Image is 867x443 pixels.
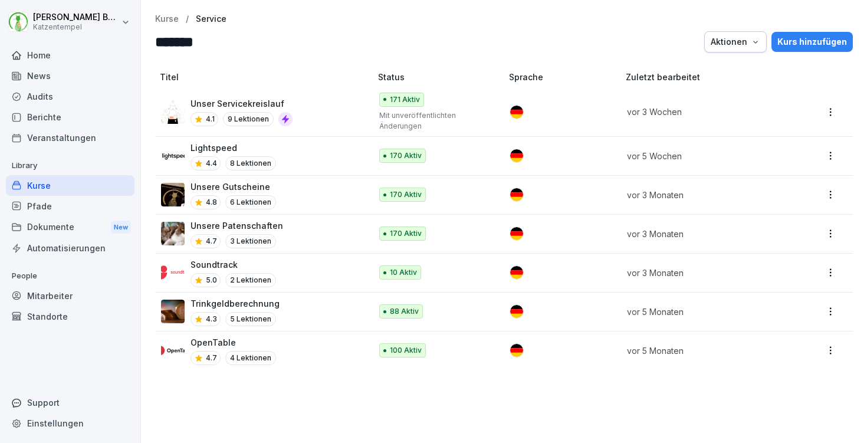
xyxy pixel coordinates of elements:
button: Kurs hinzufügen [771,32,853,52]
p: 8 Lektionen [225,156,276,170]
img: de.svg [510,305,523,318]
img: de.svg [510,344,523,357]
p: Titel [160,71,373,83]
img: s5qnd9q1m875ulmi6z3g1v03.png [161,100,185,124]
div: Dokumente [6,216,134,238]
a: Veranstaltungen [6,127,134,148]
a: Automatisierungen [6,238,134,258]
p: 100 Aktiv [390,345,422,356]
p: 170 Aktiv [390,189,422,200]
p: 4.1 [206,114,215,124]
p: 4 Lektionen [225,351,276,365]
p: vor 5 Wochen [627,150,780,162]
a: News [6,65,134,86]
p: People [6,267,134,286]
img: de.svg [510,227,523,240]
p: 4.7 [206,236,217,247]
p: 4.7 [206,353,217,363]
a: Standorte [6,306,134,327]
p: 4.8 [206,197,217,208]
a: Audits [6,86,134,107]
p: Unser Servicekreislauf [191,97,293,110]
p: 2 Lektionen [225,273,276,287]
p: vor 3 Monaten [627,228,780,240]
p: OpenTable [191,336,276,349]
p: 5 Lektionen [225,312,276,326]
p: [PERSON_NAME] Benedix [33,12,119,22]
p: Library [6,156,134,175]
p: Sprache [509,71,621,83]
img: yesgzfw2q3wqzzb03bjz3j6b.png [161,183,185,206]
p: Katzentempel [33,23,119,31]
p: vor 5 Monaten [627,306,780,318]
a: Berichte [6,107,134,127]
p: 88 Aktiv [390,306,419,317]
a: DokumenteNew [6,216,134,238]
p: 170 Aktiv [390,228,422,239]
div: Aktionen [711,35,760,48]
img: u8r67eg3of4bsbim5481mdu9.png [161,222,185,245]
p: 171 Aktiv [390,94,420,105]
img: de.svg [510,149,523,162]
a: Pfade [6,196,134,216]
p: Soundtrack [191,258,276,271]
a: Service [196,14,226,24]
div: Kurs hinzufügen [777,35,847,48]
p: vor 3 Monaten [627,267,780,279]
p: 3 Lektionen [225,234,276,248]
div: Support [6,392,134,413]
p: 5.0 [206,275,217,286]
p: 170 Aktiv [390,150,422,161]
p: 4.3 [206,314,217,324]
p: 10 Aktiv [390,267,417,278]
img: z221rpbe3alpvnfmegidgp5m.png [161,300,185,323]
p: Mit unveröffentlichten Änderungen [379,110,491,132]
p: vor 3 Monaten [627,189,780,201]
p: 6 Lektionen [225,195,276,209]
a: Home [6,45,134,65]
p: 9 Lektionen [223,112,274,126]
img: de.svg [510,188,523,201]
img: de.svg [510,106,523,119]
img: k6y1pgdqkvl9m5hj1q85hl9v.png [161,144,185,168]
p: vor 3 Wochen [627,106,780,118]
p: Unsere Patenschaften [191,219,283,232]
p: 4.4 [206,158,217,169]
p: Unsere Gutscheine [191,181,276,193]
div: New [111,221,131,234]
p: Zuletzt bearbeitet [626,71,794,83]
a: Mitarbeiter [6,286,134,306]
a: Einstellungen [6,413,134,434]
img: dcimj5q7hm58iecxn7cnrbmg.png [161,261,185,284]
img: m5y9lljxeojdtye9x7i78szc.png [161,339,185,362]
button: Aktionen [704,31,767,52]
img: de.svg [510,266,523,279]
p: / [186,14,189,24]
a: Kurse [155,14,179,24]
p: vor 5 Monaten [627,344,780,357]
p: Lightspeed [191,142,276,154]
p: Status [378,71,505,83]
a: Kurse [6,175,134,196]
p: Trinkgeldberechnung [191,297,280,310]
